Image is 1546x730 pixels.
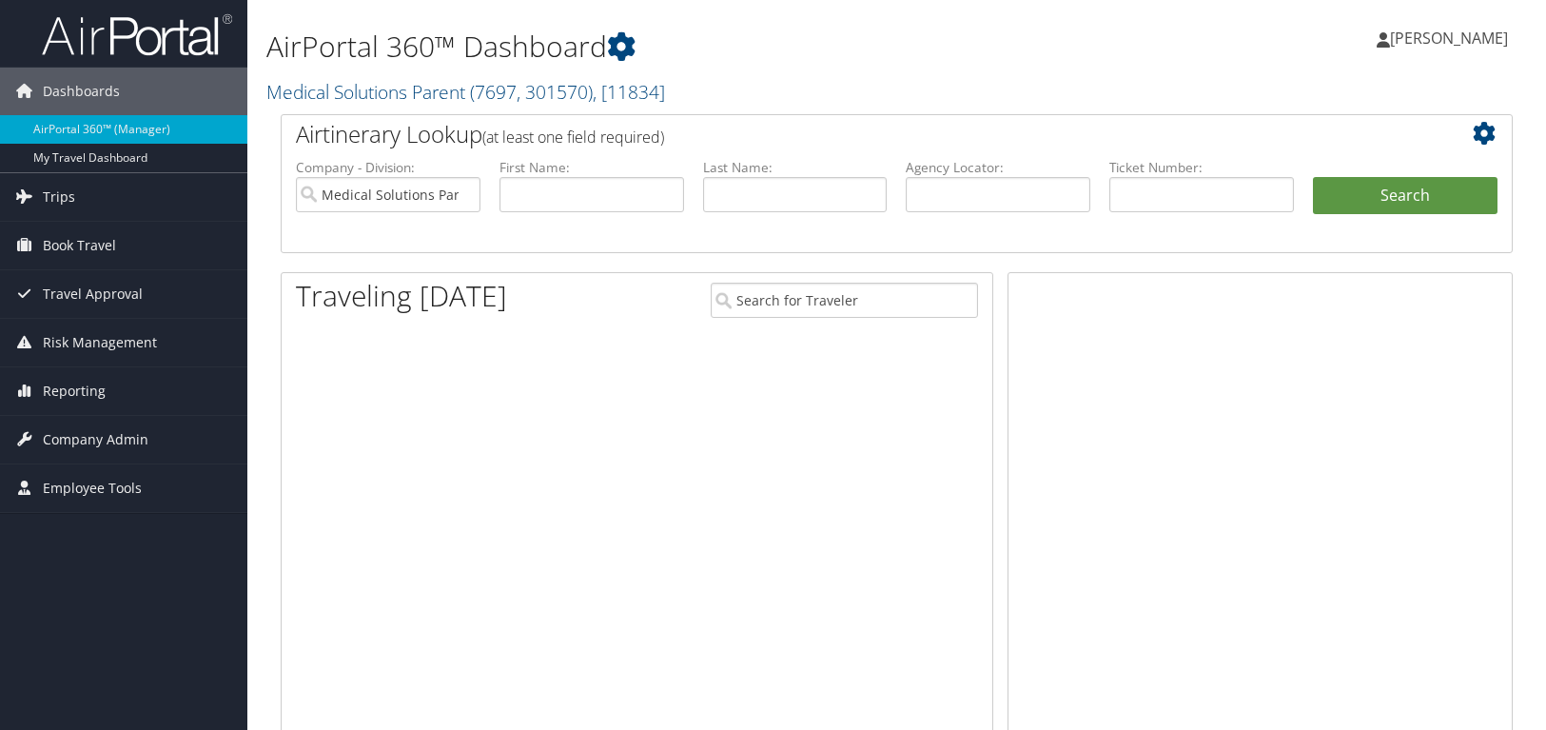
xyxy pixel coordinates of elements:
[711,283,978,318] input: Search for Traveler
[43,416,148,464] span: Company Admin
[703,158,888,177] label: Last Name:
[1109,158,1294,177] label: Ticket Number:
[593,79,665,105] span: , [ 11834 ]
[266,79,665,105] a: Medical Solutions Parent
[470,79,593,105] span: ( 7697, 301570 )
[1377,10,1527,67] a: [PERSON_NAME]
[43,464,142,512] span: Employee Tools
[43,319,157,366] span: Risk Management
[499,158,684,177] label: First Name:
[43,270,143,318] span: Travel Approval
[43,173,75,221] span: Trips
[296,276,507,316] h1: Traveling [DATE]
[43,367,106,415] span: Reporting
[906,158,1090,177] label: Agency Locator:
[43,222,116,269] span: Book Travel
[1390,28,1508,49] span: [PERSON_NAME]
[42,12,232,57] img: airportal-logo.png
[296,158,480,177] label: Company - Division:
[482,127,664,148] span: (at least one field required)
[266,27,1106,67] h1: AirPortal 360™ Dashboard
[296,118,1395,150] h2: Airtinerary Lookup
[43,68,120,115] span: Dashboards
[1313,177,1497,215] button: Search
